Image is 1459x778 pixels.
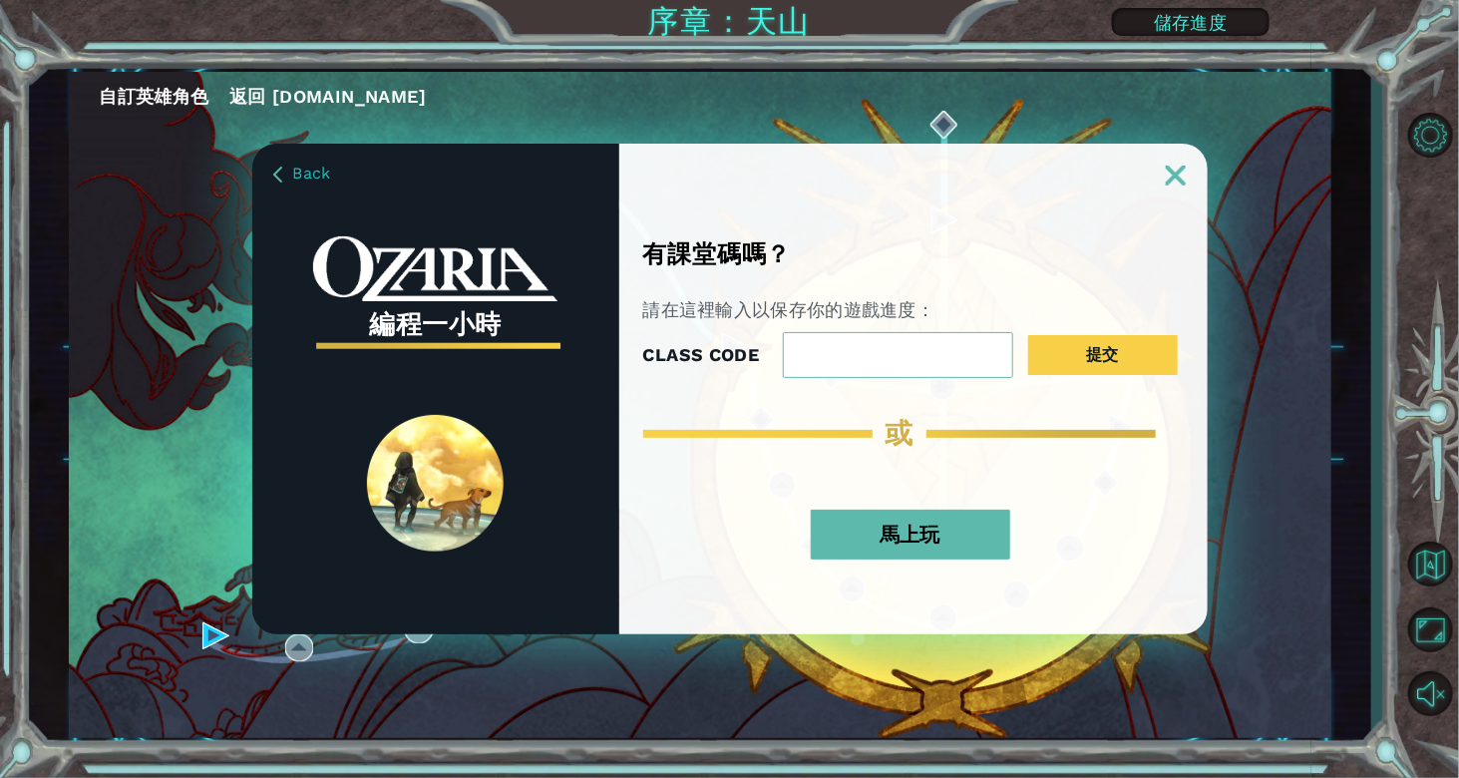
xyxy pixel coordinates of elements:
span: Back [292,164,330,183]
h3: 編程一小時 [313,302,557,346]
span: 或 [885,417,913,450]
p: 請在這裡輸入以保存你的遊戲進度： [643,298,1075,322]
h1: 有課堂碼嗎？ [643,240,890,268]
img: ExitButton_Dusk.png [1166,166,1186,186]
label: CLASS CODE [643,340,760,370]
img: SpiritLandReveal.png [367,415,504,552]
button: 馬上玩 [811,510,1010,560]
button: 提交 [1028,335,1178,375]
img: BackArrow_Dusk.png [273,167,282,183]
img: whiteOzariaWordmark.png [313,236,557,301]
